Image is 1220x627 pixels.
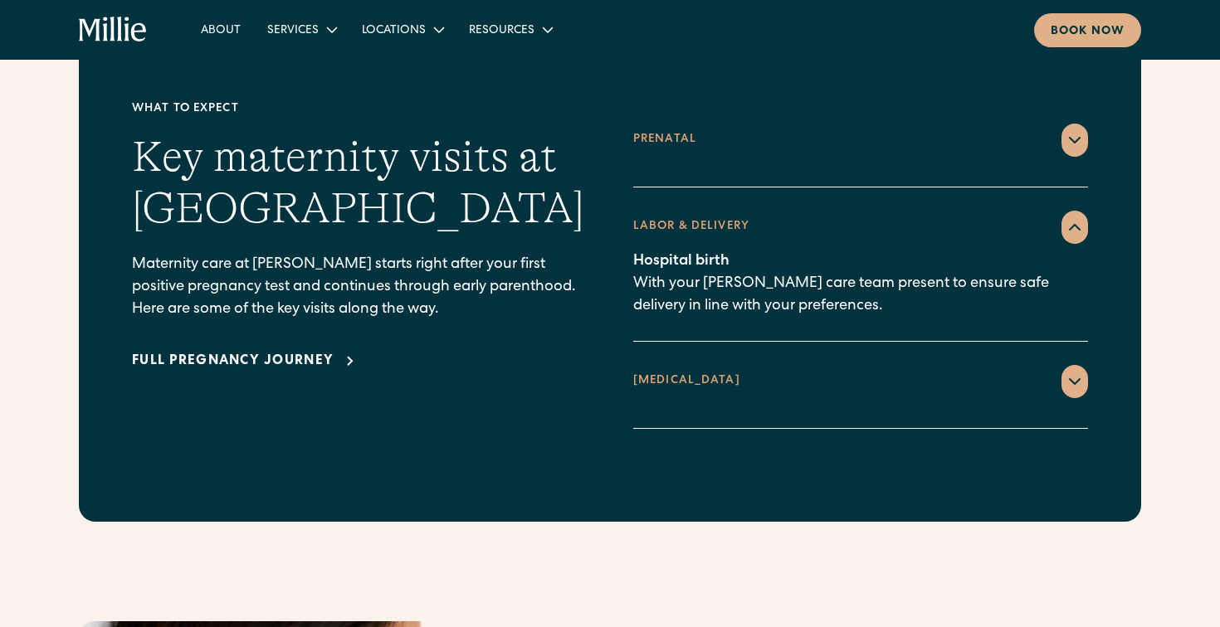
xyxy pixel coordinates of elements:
p: With your [PERSON_NAME] care team present to ensure safe delivery in line with your preferences. [633,250,1088,318]
a: Full pregnancy journey [132,352,360,372]
a: home [79,17,148,43]
div: [MEDICAL_DATA] [633,372,740,390]
div: LABOR & DELIVERY [633,218,749,236]
h2: Key maternity visits at [GEOGRAPHIC_DATA] [132,131,587,235]
span: Hospital birth [633,254,730,269]
div: Resources [469,22,534,40]
div: Book now [1051,23,1125,41]
div: Services [254,16,349,43]
div: What to expect [132,100,587,118]
div: Locations [349,16,456,43]
div: Resources [456,16,564,43]
div: Locations [362,22,426,40]
a: Book now [1034,13,1141,47]
div: Prenatal [633,131,696,148]
p: Maternity care at [PERSON_NAME] starts right after your first positive pregnancy test and continu... [132,254,587,321]
div: Full pregnancy journey [132,352,334,372]
div: Services [267,22,319,40]
a: About [188,16,254,43]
